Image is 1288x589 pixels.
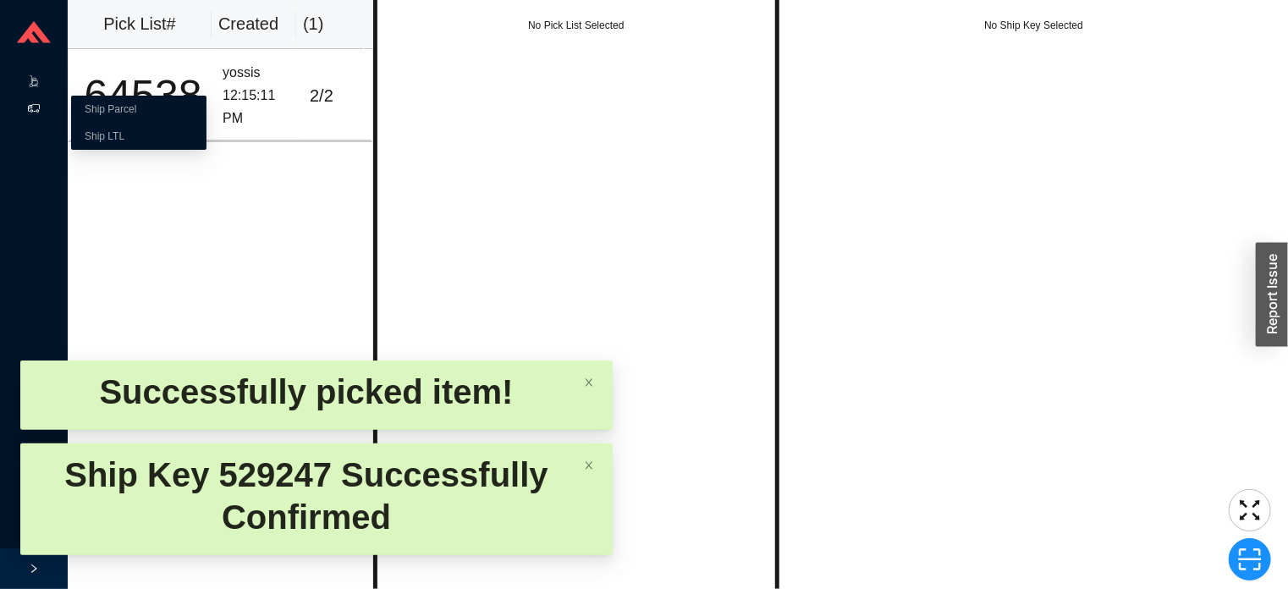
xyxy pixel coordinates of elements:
div: No Ship Key Selected [779,17,1288,34]
div: 64538 [77,74,209,117]
a: Ship LTL [85,130,124,142]
span: close [584,377,594,388]
div: No Pick List Selected [377,17,776,34]
a: Ship Parcel [85,103,136,115]
div: 2 / 2 [310,82,363,110]
button: scan [1229,538,1271,581]
div: yossis [223,62,296,85]
span: close [584,460,594,471]
span: fullscreen [1230,498,1270,523]
div: Ship Key 529247 Successfully Confirmed [34,454,579,538]
div: ( 1 ) [303,10,357,38]
span: scan [1230,547,1270,572]
button: fullscreen [1229,489,1271,531]
div: 12:15:11 PM [223,85,296,129]
div: Successfully picked item! [34,371,579,413]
